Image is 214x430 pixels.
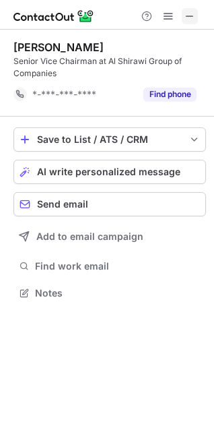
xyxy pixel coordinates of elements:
button: save-profile-one-click [13,127,206,152]
span: Add to email campaign [36,231,143,242]
button: Reveal Button [143,88,197,101]
div: Senior Vice Chairman at Al Shirawi Group of Companies [13,55,206,80]
span: Send email [37,199,88,210]
span: Find work email [35,260,201,272]
button: Send email [13,192,206,216]
img: ContactOut v5.3.10 [13,8,94,24]
button: Add to email campaign [13,224,206,249]
span: AI write personalized message [37,166,180,177]
div: [PERSON_NAME] [13,40,104,54]
button: AI write personalized message [13,160,206,184]
button: Find work email [13,257,206,276]
span: Notes [35,287,201,299]
div: Save to List / ATS / CRM [37,134,182,145]
button: Notes [13,284,206,303]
